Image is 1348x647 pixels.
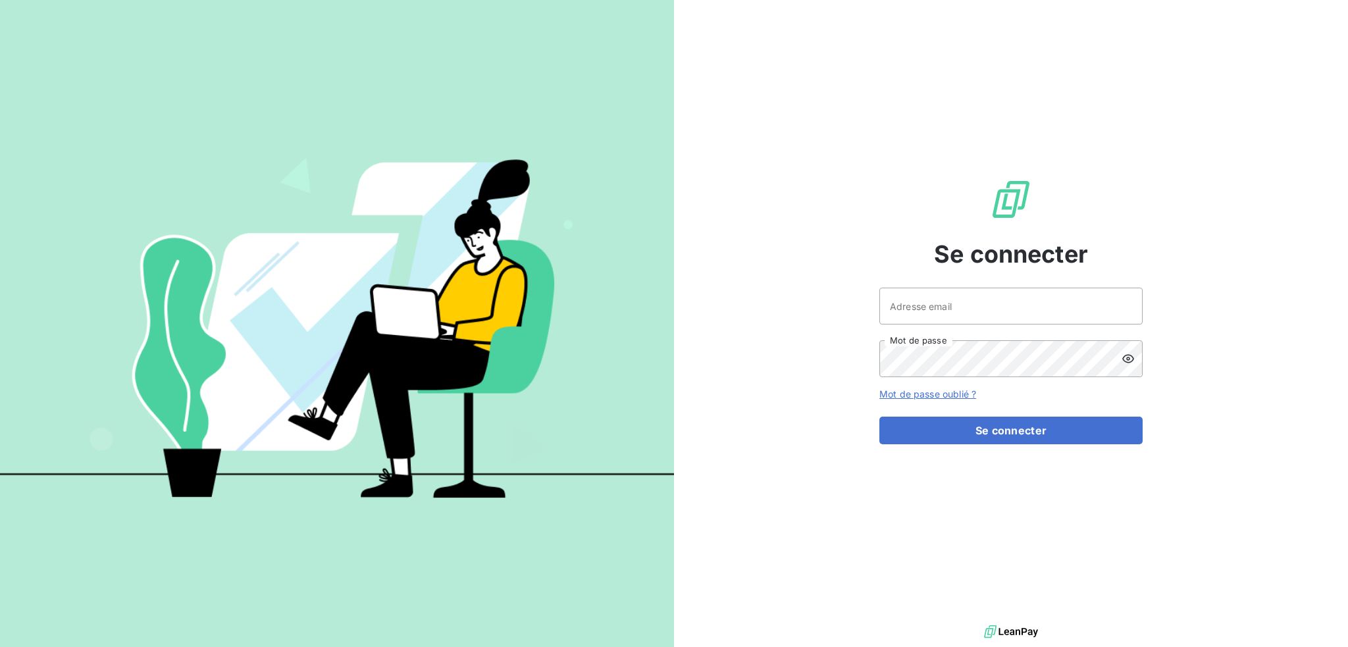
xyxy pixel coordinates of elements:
img: Logo LeanPay [990,178,1032,220]
img: logo [984,622,1038,642]
button: Se connecter [879,417,1143,444]
span: Se connecter [934,236,1088,272]
a: Mot de passe oublié ? [879,388,976,400]
input: placeholder [879,288,1143,324]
